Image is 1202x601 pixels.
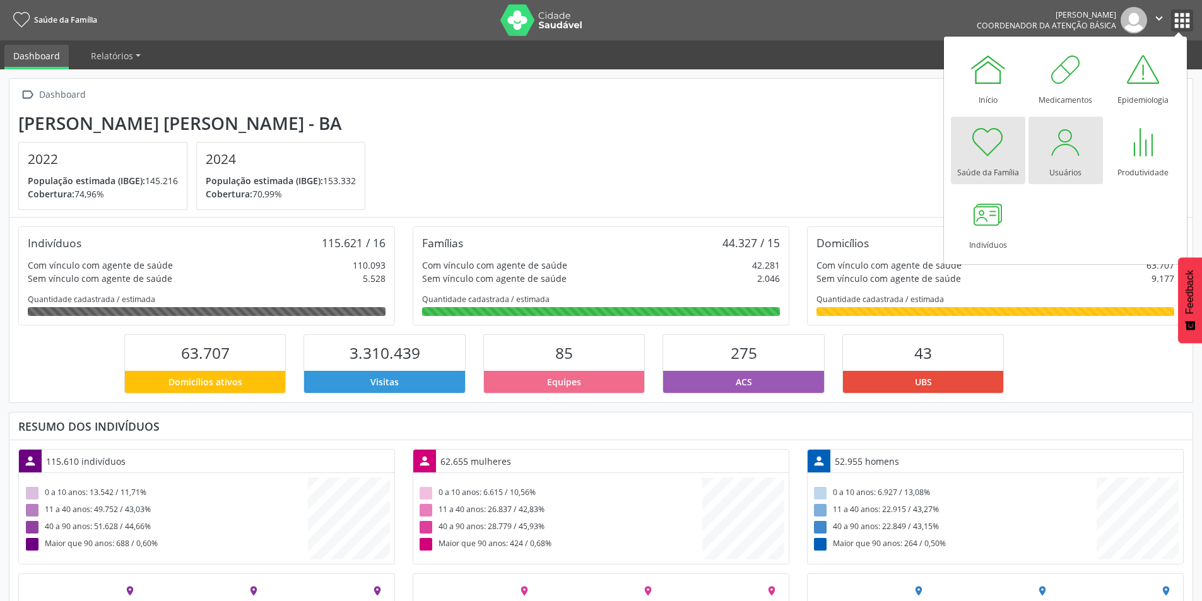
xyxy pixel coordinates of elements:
[124,585,136,597] i: place
[34,15,97,25] span: Saúde da Família
[418,501,702,518] div: 11 a 40 anos: 26.837 / 42,83%
[436,450,516,472] div: 62.655 mulheres
[206,188,252,200] span: Cobertura:
[812,518,1097,535] div: 40 a 90 anos: 22.849 / 43,15%
[4,45,69,69] a: Dashboard
[422,294,780,305] div: Quantidade cadastrada / estimada
[812,454,826,468] i: person
[168,375,242,388] span: Domicílios ativos
[1147,7,1171,33] button: 
[766,585,777,597] i: place
[28,175,145,187] span: População estimada (IBGE):
[9,9,97,30] a: Saúde da Família
[28,272,172,285] div: Sem vínculo com agente de saúde
[1121,7,1147,33] img: img
[206,175,323,187] span: População estimada (IBGE):
[1178,257,1202,343] button: Feedback - Mostrar pesquisa
[1037,585,1048,597] i: place
[757,272,780,285] div: 2.046
[830,450,904,472] div: 52.955 homens
[1106,117,1181,184] a: Produtividade
[18,419,1184,433] div: Resumo dos indivíduos
[42,450,130,472] div: 115.610 indivíduos
[422,259,567,272] div: Com vínculo com agente de saúde
[816,272,961,285] div: Sem vínculo com agente de saúde
[1152,11,1166,25] i: 
[731,342,757,363] span: 275
[1184,270,1196,314] span: Feedback
[28,294,386,305] div: Quantidade cadastrada / estimada
[1106,44,1181,112] a: Epidemiologia
[1160,585,1172,597] i: place
[18,86,88,104] a:  Dashboard
[206,151,356,167] h4: 2024
[642,585,654,597] i: place
[555,342,573,363] span: 85
[1146,259,1174,272] div: 63.707
[28,174,178,187] p: 145.216
[28,151,178,167] h4: 2022
[23,535,308,552] div: Maior que 90 anos: 688 / 0,60%
[28,188,74,200] span: Cobertura:
[206,174,356,187] p: 153.332
[18,113,374,134] div: [PERSON_NAME] [PERSON_NAME] - BA
[372,585,383,597] i: place
[812,484,1097,501] div: 0 a 10 anos: 6.927 / 13,08%
[977,9,1116,20] div: [PERSON_NAME]
[519,585,530,597] i: place
[1028,117,1103,184] a: Usuários
[23,484,308,501] div: 0 a 10 anos: 13.542 / 11,71%
[23,501,308,518] div: 11 a 40 anos: 49.752 / 43,03%
[23,518,308,535] div: 40 a 90 anos: 51.628 / 44,66%
[91,50,133,62] span: Relatórios
[422,236,463,250] div: Famílias
[816,236,869,250] div: Domicílios
[322,236,386,250] div: 115.621 / 16
[353,259,386,272] div: 110.093
[951,117,1025,184] a: Saúde da Família
[418,484,702,501] div: 0 a 10 anos: 6.615 / 10,56%
[1171,9,1193,32] button: apps
[913,585,924,597] i: place
[951,44,1025,112] a: Início
[951,189,1025,257] a: Indivíduos
[370,375,399,388] span: Visitas
[206,187,356,201] p: 70,99%
[1152,272,1174,285] div: 9.177
[350,342,420,363] span: 3.310.439
[752,259,780,272] div: 42.281
[248,585,259,597] i: place
[914,342,932,363] span: 43
[23,454,37,468] i: person
[28,236,81,250] div: Indivíduos
[736,375,752,388] span: ACS
[722,236,780,250] div: 44.327 / 15
[418,518,702,535] div: 40 a 90 anos: 28.779 / 45,93%
[812,501,1097,518] div: 11 a 40 anos: 22.915 / 43,27%
[816,294,1174,305] div: Quantidade cadastrada / estimada
[1028,44,1103,112] a: Medicamentos
[363,272,386,285] div: 5.528
[181,342,230,363] span: 63.707
[422,272,567,285] div: Sem vínculo com agente de saúde
[816,259,962,272] div: Com vínculo com agente de saúde
[37,86,88,104] div: Dashboard
[18,86,37,104] i: 
[418,535,702,552] div: Maior que 90 anos: 424 / 0,68%
[82,45,150,67] a: Relatórios
[28,259,173,272] div: Com vínculo com agente de saúde
[915,375,932,388] span: UBS
[977,20,1116,31] span: Coordenador da Atenção Básica
[28,187,178,201] p: 74,96%
[418,454,432,468] i: person
[812,535,1097,552] div: Maior que 90 anos: 264 / 0,50%
[547,375,581,388] span: Equipes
